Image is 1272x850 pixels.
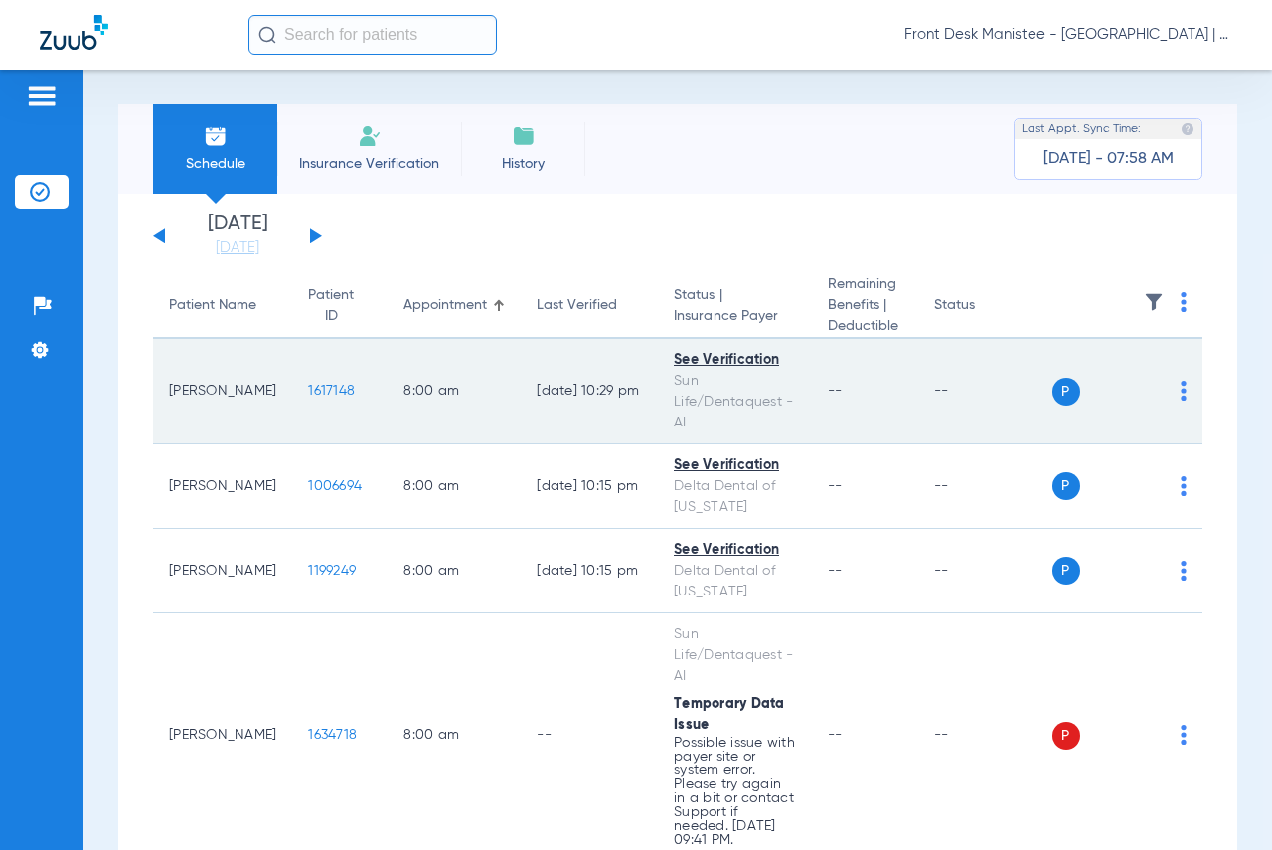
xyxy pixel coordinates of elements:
[918,529,1052,613] td: --
[918,339,1052,444] td: --
[674,371,796,433] div: Sun Life/Dentaquest - AI
[40,15,108,50] img: Zuub Logo
[521,444,658,529] td: [DATE] 10:15 PM
[248,15,497,55] input: Search for patients
[1181,292,1187,312] img: group-dot-blue.svg
[674,455,796,476] div: See Verification
[674,624,796,687] div: Sun Life/Dentaquest - AI
[358,124,382,148] img: Manual Insurance Verification
[308,479,362,493] span: 1006694
[918,274,1052,339] th: Status
[1043,149,1174,169] span: [DATE] - 07:58 AM
[388,444,521,529] td: 8:00 AM
[168,154,262,174] span: Schedule
[537,295,617,316] div: Last Verified
[828,728,843,742] span: --
[674,697,785,732] span: Temporary Data Issue
[1022,119,1141,139] span: Last Appt. Sync Time:
[1052,557,1080,585] span: P
[904,25,1232,45] span: Front Desk Manistee - [GEOGRAPHIC_DATA] | My Community Dental Centers
[674,736,796,847] p: Possible issue with payer site or system error. Please try again in a bit or contact Support if n...
[476,154,570,174] span: History
[169,295,276,316] div: Patient Name
[828,384,843,398] span: --
[674,350,796,371] div: See Verification
[153,339,292,444] td: [PERSON_NAME]
[1181,561,1187,581] img: group-dot-blue.svg
[918,444,1052,529] td: --
[828,479,843,493] span: --
[258,26,276,44] img: Search Icon
[1052,472,1080,500] span: P
[169,295,256,316] div: Patient Name
[292,154,446,174] span: Insurance Verification
[1144,292,1164,312] img: filter.svg
[204,124,228,148] img: Schedule
[178,238,297,257] a: [DATE]
[1052,378,1080,406] span: P
[521,339,658,444] td: [DATE] 10:29 PM
[403,295,487,316] div: Appointment
[674,476,796,518] div: Delta Dental of [US_STATE]
[1181,381,1187,401] img: group-dot-blue.svg
[26,85,58,108] img: hamburger-icon
[153,529,292,613] td: [PERSON_NAME]
[674,540,796,561] div: See Verification
[828,564,843,578] span: --
[828,316,902,337] span: Deductible
[512,124,536,148] img: History
[308,728,357,742] span: 1634718
[308,285,354,327] div: Patient ID
[674,306,796,327] span: Insurance Payer
[812,274,918,339] th: Remaining Benefits |
[1173,755,1272,850] iframe: Chat Widget
[308,384,355,398] span: 1617148
[388,339,521,444] td: 8:00 AM
[403,295,505,316] div: Appointment
[521,529,658,613] td: [DATE] 10:15 PM
[178,214,297,257] li: [DATE]
[537,295,642,316] div: Last Verified
[1181,725,1187,745] img: group-dot-blue.svg
[674,561,796,602] div: Delta Dental of [US_STATE]
[153,444,292,529] td: [PERSON_NAME]
[1181,476,1187,496] img: group-dot-blue.svg
[658,274,812,339] th: Status |
[1181,122,1194,136] img: last sync help info
[308,285,372,327] div: Patient ID
[308,564,356,578] span: 1199249
[388,529,521,613] td: 8:00 AM
[1052,722,1080,750] span: P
